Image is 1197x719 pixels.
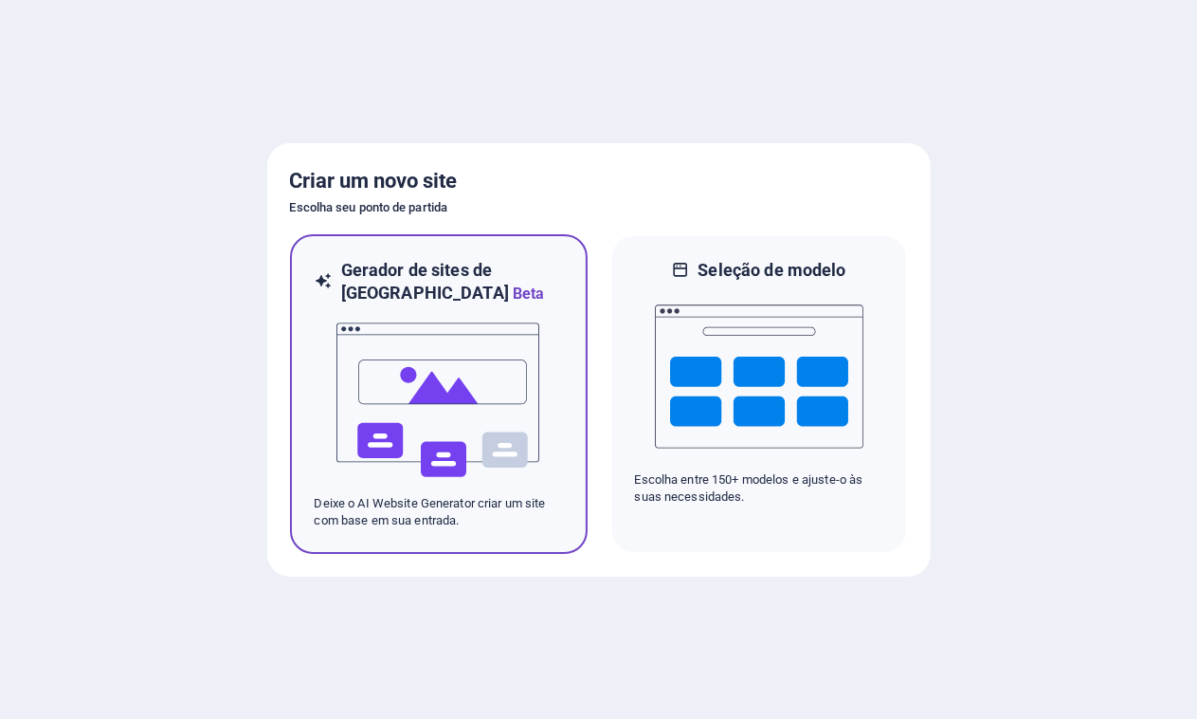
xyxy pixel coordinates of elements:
[335,305,543,495] img: IA
[635,471,883,506] p: Escolha entre 150+ modelos e ajuste-o às suas necessidades.
[509,285,545,303] span: Beta
[290,234,588,554] div: Gerador de sites de [GEOGRAPHIC_DATA]BetaIADeixe o AI Website Generator criar um site com base em...
[290,196,908,219] h6: Escolha seu ponto de partida
[341,259,563,305] h6: Gerador de sites de [GEOGRAPHIC_DATA]
[610,234,908,554] div: Seleção de modeloEscolha entre 150+ modelos e ajuste-o às suas necessidades.
[290,166,908,196] h5: Criar um novo site
[315,495,563,529] p: Deixe o AI Website Generator criar um site com base em sua entrada.
[698,259,845,282] h6: Seleção de modelo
